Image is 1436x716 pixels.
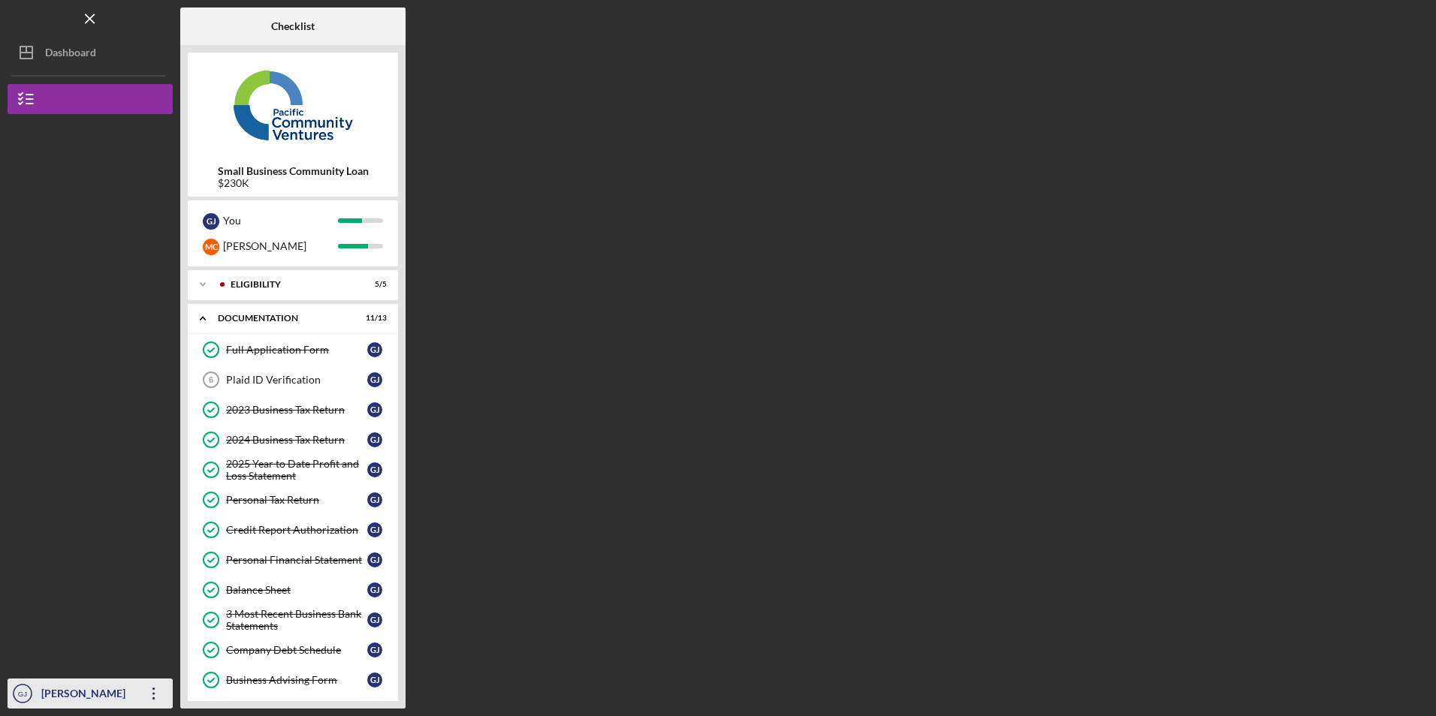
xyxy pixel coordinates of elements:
div: You [223,208,338,233]
div: Business Advising Form [226,674,367,686]
div: G J [367,372,382,387]
div: 2023 Business Tax Return [226,404,367,416]
div: Personal Tax Return [226,494,367,506]
div: G J [367,402,382,417]
div: [PERSON_NAME] [223,233,338,259]
button: Dashboard [8,38,173,68]
a: Business Advising FormGJ [195,665,391,695]
a: Balance SheetGJ [195,575,391,605]
a: Personal Tax ReturnGJ [195,485,391,515]
tspan: 6 [209,375,213,384]
div: M C [203,239,219,255]
div: G J [367,612,382,627]
div: G J [367,552,382,567]
div: Full Application Form [226,344,367,356]
a: 6Plaid ID VerificationGJ [195,365,391,395]
div: G J [203,213,219,230]
a: Company Debt ScheduleGJ [195,635,391,665]
img: Product logo [188,60,398,150]
div: Company Debt Schedule [226,644,367,656]
text: GJ [18,690,27,698]
div: 3 Most Recent Business Bank Statements [226,608,367,632]
div: Personal Financial Statement [226,554,367,566]
div: G J [367,582,382,597]
div: 2025 Year to Date Profit and Loss Statement [226,458,367,482]
div: Documentation [218,314,349,323]
div: G J [367,522,382,537]
div: G J [367,672,382,687]
button: GJ[PERSON_NAME] [8,678,173,708]
a: Full Application FormGJ [195,335,391,365]
div: Eligibility [231,280,349,289]
div: Balance Sheet [226,584,367,596]
div: Credit Report Authorization [226,524,367,536]
div: 5 / 5 [360,280,387,289]
div: Plaid ID Verification [226,374,367,386]
a: 2023 Business Tax ReturnGJ [195,395,391,425]
div: [PERSON_NAME] [38,678,135,712]
div: G J [367,492,382,507]
div: G J [367,642,382,657]
b: Checklist [271,20,315,32]
a: Credit Report AuthorizationGJ [195,515,391,545]
b: Small Business Community Loan [218,165,369,177]
a: 3 Most Recent Business Bank StatementsGJ [195,605,391,635]
div: $230K [218,177,369,189]
div: G J [367,462,382,477]
a: 2025 Year to Date Profit and Loss StatementGJ [195,455,391,485]
div: Dashboard [45,38,96,71]
div: 11 / 13 [360,314,387,323]
div: G J [367,432,382,447]
div: G J [367,342,382,357]
a: Personal Financial StatementGJ [195,545,391,575]
a: 2024 Business Tax ReturnGJ [195,425,391,455]
div: 2024 Business Tax Return [226,434,367,446]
